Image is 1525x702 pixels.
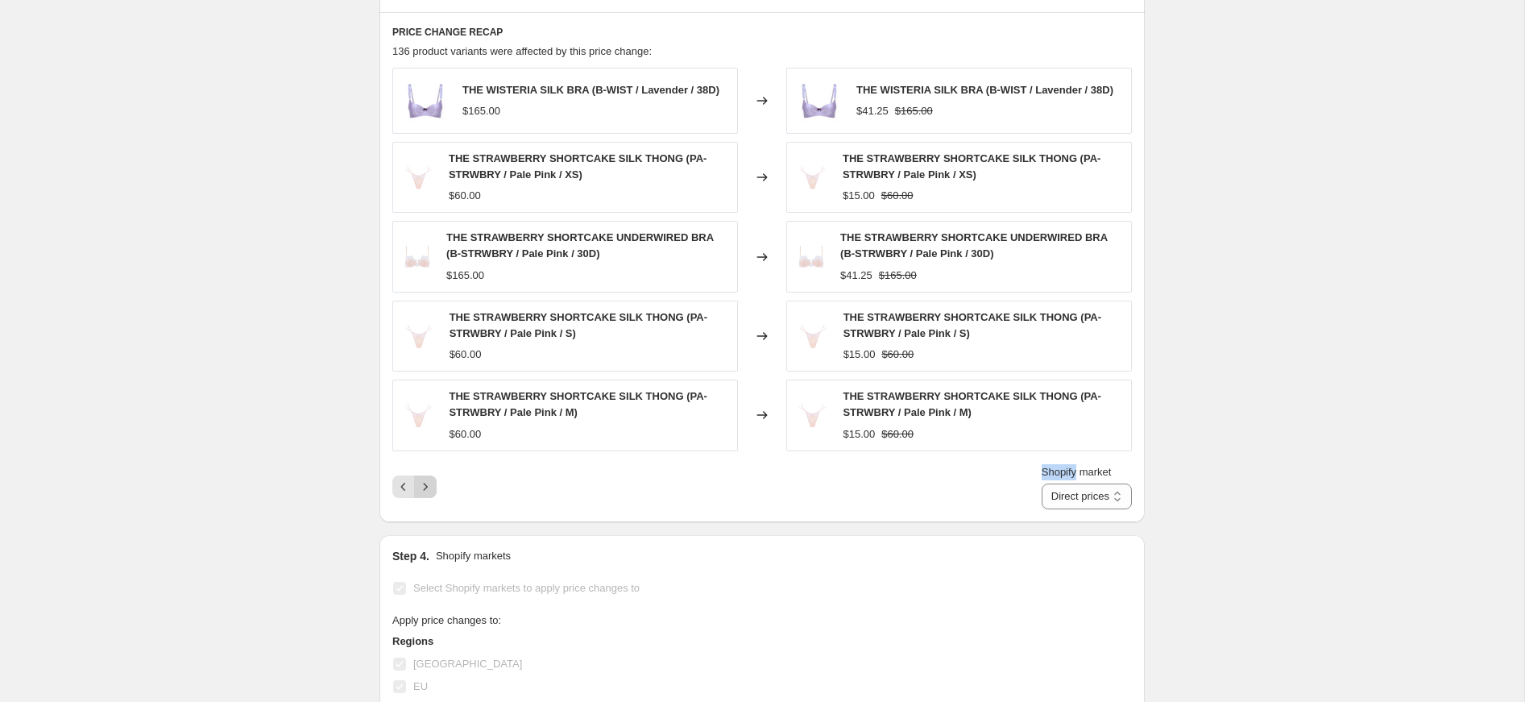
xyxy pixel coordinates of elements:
span: THE STRAWBERRY SHORTCAKE SILK THONG (PA-STRWBRY / Pale Pink / S) [450,311,707,339]
img: HighTeaLightbox_UPDATED__0009_SQ034_KNICKER_1_80x.jpg [795,312,831,360]
div: $15.00 [843,347,876,363]
div: $41.25 [840,268,872,284]
span: 136 product variants were affected by this price change: [392,45,652,57]
h6: PRICE CHANGE RECAP [392,26,1132,39]
div: $165.00 [446,268,484,284]
button: Previous [392,476,415,498]
div: $15.00 [843,426,875,442]
img: HighTeaLightbox_UPDATED__0009_SQ034_KNICKER_1_80x.jpg [401,312,437,360]
span: THE STRAWBERRY SHORTCAKE UNDERWIRED BRA (B-STRWBRY / Pale Pink / 30D) [840,231,1108,260]
span: EU [413,680,428,692]
h3: Regions [392,633,698,650]
img: HighTeaLightbox_UPDATED__0009_SQ034_KNICKER_1_80x.jpg [795,391,830,439]
div: $60.00 [449,426,481,442]
span: THE STRAWBERRY SHORTCAKE SILK THONG (PA-STRWBRY / Pale Pink / XS) [843,152,1100,181]
strike: $165.00 [879,268,917,284]
span: [GEOGRAPHIC_DATA] [413,658,522,670]
span: THE STRAWBERRY SHORTCAKE SILK THONG (PA-STRWBRY / Pale Pink / S) [843,311,1101,339]
strike: $60.00 [881,347,914,363]
span: THE STRAWBERRY SHORTCAKE SILK THONG (PA-STRWBRY / Pale Pink / M) [843,390,1100,418]
img: HighTeaLightbox_UPDATED__0009_SQ034_KNICKER_1_80x.jpg [401,391,436,439]
span: THE WISTERIA SILK BRA (B-WIST / Lavender / 38D) [856,84,1113,96]
img: HighTeaLightbox_UPDATED__0009_SQ034_KNICKER_1_80x.jpg [401,153,436,201]
span: Apply price changes to: [392,614,501,626]
img: ForbiddenFantasyLightbox_UPDATED__0014_IMG_0056_80x.jpg [401,77,450,125]
span: Shopify market [1042,466,1112,478]
div: $60.00 [449,188,481,204]
span: THE STRAWBERRY SHORTCAKE SILK THONG (PA-STRWBRY / Pale Pink / M) [449,390,707,418]
div: $165.00 [462,103,500,119]
strike: $60.00 [881,188,914,204]
span: THE WISTERIA SILK BRA (B-WIST / Lavender / 38D) [462,84,719,96]
span: THE STRAWBERRY SHORTCAKE UNDERWIRED BRA (B-STRWBRY / Pale Pink / 30D) [446,231,714,260]
strike: $60.00 [881,426,914,442]
strike: $165.00 [895,103,933,119]
div: $15.00 [843,188,875,204]
button: Next [414,476,437,498]
nav: Pagination [392,476,437,498]
span: THE STRAWBERRY SHORTCAKE SILK THONG (PA-STRWBRY / Pale Pink / XS) [449,152,707,181]
span: Select Shopify markets to apply price changes to [413,582,640,594]
img: HighTeaLightbox_UPDATED__0009_SQ034_KNICKER_1_80x.jpg [795,153,830,201]
img: HighTeaLightbox_UPDATED__0002_SQ041_U_W_BRA_1_80x.jpg [795,233,827,281]
img: HighTeaLightbox_UPDATED__0002_SQ041_U_W_BRA_1_80x.jpg [401,233,433,281]
p: Shopify markets [436,548,511,564]
h2: Step 4. [392,548,429,564]
div: $41.25 [856,103,889,119]
div: $60.00 [450,347,482,363]
img: ForbiddenFantasyLightbox_UPDATED__0014_IMG_0056_80x.jpg [795,77,843,125]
